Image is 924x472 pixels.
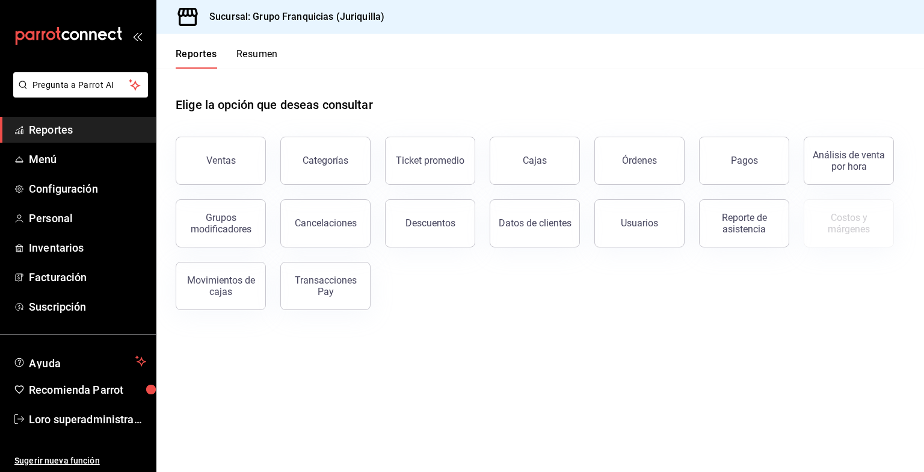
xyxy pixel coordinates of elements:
div: Reporte de asistencia [707,212,781,235]
button: Resumen [236,48,278,69]
button: Ticket promedio [385,137,475,185]
button: Pregunta a Parrot AI [13,72,148,98]
div: Análisis de venta por hora [812,149,886,172]
a: Pregunta a Parrot AI [8,87,148,100]
button: Pagos [699,137,789,185]
font: Personal [29,212,73,225]
h3: Sucursal: Grupo Franquicias (Juriquilla) [200,10,384,24]
div: Pestañas de navegación [176,48,278,69]
a: Cajas [490,137,580,185]
div: Costos y márgenes [812,212,886,235]
button: open_drawer_menu [132,31,142,41]
font: Recomienda Parrot [29,383,123,396]
button: Contrata inventarios para ver este reporte [804,199,894,247]
div: Usuarios [621,217,658,229]
div: Cancelaciones [295,217,357,229]
button: Datos de clientes [490,199,580,247]
button: Usuarios [594,199,685,247]
button: Reporte de asistencia [699,199,789,247]
div: Categorías [303,155,348,166]
div: Cajas [523,154,547,168]
button: Ventas [176,137,266,185]
button: Categorías [280,137,371,185]
h1: Elige la opción que deseas consultar [176,96,373,114]
button: Grupos modificadores [176,199,266,247]
font: Reportes [176,48,217,60]
div: Grupos modificadores [183,212,258,235]
span: Pregunta a Parrot AI [32,79,129,92]
button: Movimientos de cajas [176,262,266,310]
font: Sugerir nueva función [14,456,100,465]
div: Pagos [731,155,758,166]
button: Análisis de venta por hora [804,137,894,185]
font: Menú [29,153,57,166]
button: Cancelaciones [280,199,371,247]
font: Suscripción [29,300,86,313]
button: Descuentos [385,199,475,247]
div: Ticket promedio [396,155,464,166]
button: Órdenes [594,137,685,185]
button: Transacciones Pay [280,262,371,310]
div: Descuentos [405,217,455,229]
div: Ventas [206,155,236,166]
font: Inventarios [29,241,84,254]
font: Loro superadministrador [29,413,150,426]
div: Transacciones Pay [288,275,363,297]
div: Órdenes [622,155,657,166]
div: Movimientos de cajas [183,275,258,297]
span: Ayuda [29,354,131,368]
font: Reportes [29,123,73,136]
font: Configuración [29,182,98,195]
div: Datos de clientes [499,217,571,229]
font: Facturación [29,271,87,284]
